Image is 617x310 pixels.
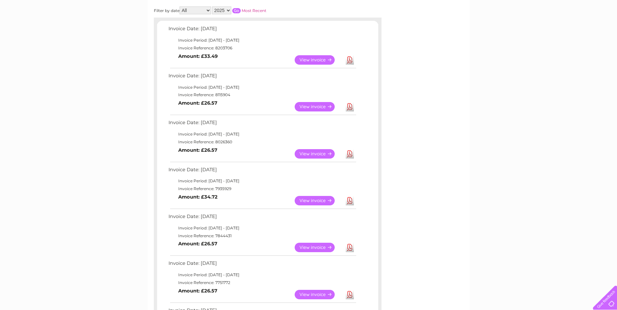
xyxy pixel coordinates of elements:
[167,232,357,240] td: Invoice Reference: 7844431
[295,196,342,205] a: View
[242,8,266,13] a: Most Recent
[167,185,357,193] td: Invoice Reference: 7935929
[295,102,342,111] a: View
[295,243,342,252] a: View
[295,55,342,65] a: View
[167,165,357,177] td: Invoice Date: [DATE]
[167,36,357,44] td: Invoice Period: [DATE] - [DATE]
[167,24,357,36] td: Invoice Date: [DATE]
[154,6,325,14] div: Filter by date
[21,17,55,37] img: logo.png
[178,147,217,153] b: Amount: £26.57
[494,3,539,11] a: 0333 014 3131
[346,196,354,205] a: Download
[167,138,357,146] td: Invoice Reference: 8026360
[178,241,217,247] b: Amount: £26.57
[537,28,557,32] a: Telecoms
[167,130,357,138] td: Invoice Period: [DATE] - [DATE]
[167,118,357,130] td: Invoice Date: [DATE]
[167,71,357,84] td: Invoice Date: [DATE]
[167,177,357,185] td: Invoice Period: [DATE] - [DATE]
[503,28,515,32] a: Water
[596,28,611,32] a: Log out
[346,102,354,111] a: Download
[295,290,342,299] a: View
[167,91,357,99] td: Invoice Reference: 8115904
[178,53,218,59] b: Amount: £33.49
[178,194,218,200] b: Amount: £34.72
[346,55,354,65] a: Download
[574,28,590,32] a: Contact
[178,100,217,106] b: Amount: £26.57
[167,224,357,232] td: Invoice Period: [DATE] - [DATE]
[155,4,463,32] div: Clear Business is a trading name of Verastar Limited (registered in [GEOGRAPHIC_DATA] No. 3667643...
[346,290,354,299] a: Download
[167,279,357,287] td: Invoice Reference: 7751772
[519,28,533,32] a: Energy
[167,44,357,52] td: Invoice Reference: 8203706
[167,259,357,271] td: Invoice Date: [DATE]
[178,288,217,294] b: Amount: £26.57
[167,271,357,279] td: Invoice Period: [DATE] - [DATE]
[167,212,357,224] td: Invoice Date: [DATE]
[346,243,354,252] a: Download
[295,149,342,159] a: View
[167,84,357,91] td: Invoice Period: [DATE] - [DATE]
[560,28,570,32] a: Blog
[346,149,354,159] a: Download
